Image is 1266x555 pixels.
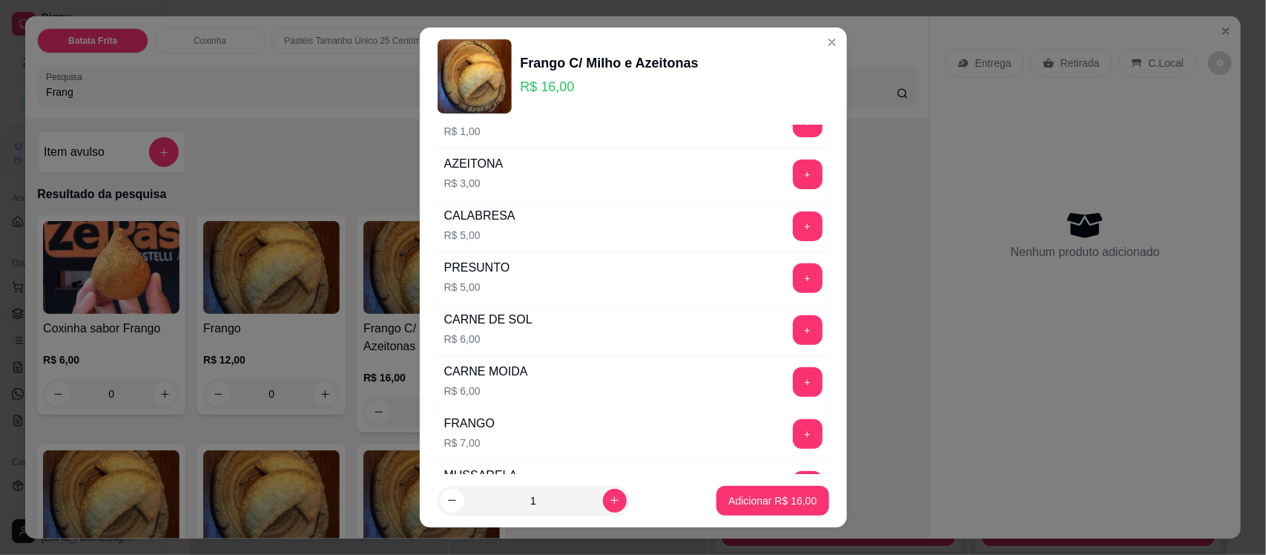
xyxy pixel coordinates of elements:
[444,155,504,173] div: AZEITONA
[793,263,822,293] button: add
[438,39,512,114] img: product-image
[728,493,817,508] p: Adicionar R$ 16,00
[444,228,515,243] p: R$ 5,00
[793,471,822,501] button: add
[444,280,510,295] p: R$ 5,00
[444,311,533,329] div: CARNE DE SOL
[793,367,822,397] button: add
[521,76,699,97] p: R$ 16,00
[793,211,822,241] button: add
[444,176,504,191] p: R$ 3,00
[444,467,518,485] div: MUSSARELA
[444,384,528,398] p: R$ 6,00
[444,124,545,139] p: R$ 1,00
[441,489,464,513] button: decrease-product-quantity
[716,486,828,516] button: Adicionar R$ 16,00
[444,363,528,381] div: CARNE MOIDA
[444,259,510,277] div: PRESUNTO
[603,489,627,513] button: increase-product-quantity
[521,53,699,73] div: Frango C/ Milho e Azeitonas
[793,160,822,189] button: add
[444,207,515,225] div: CALABRESA
[793,315,822,345] button: add
[793,419,822,449] button: add
[444,415,495,433] div: FRANGO
[820,30,844,54] button: Close
[444,332,533,347] p: R$ 6,00
[444,436,495,450] p: R$ 7,00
